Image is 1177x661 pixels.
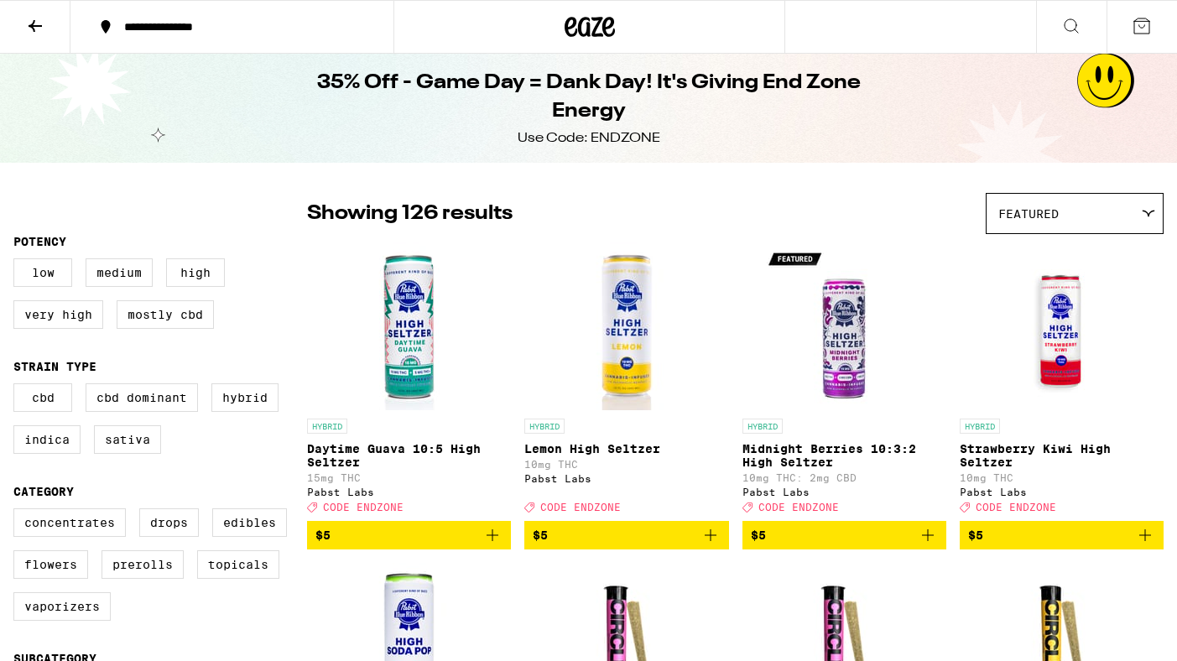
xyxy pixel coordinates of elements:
span: Featured [998,207,1059,221]
p: 10mg THC: 2mg CBD [742,472,946,483]
label: Hybrid [211,383,279,412]
div: Pabst Labs [307,487,511,497]
span: $5 [533,528,548,542]
div: Pabst Labs [960,487,1164,497]
label: Mostly CBD [117,300,214,329]
p: Strawberry Kiwi High Seltzer [960,442,1164,469]
span: $5 [315,528,331,542]
div: Pabst Labs [524,473,728,484]
button: Add to bag [524,521,728,549]
legend: Category [13,485,74,498]
label: Drops [139,508,199,537]
p: HYBRID [307,419,347,434]
span: CODE ENDZONE [323,502,404,513]
span: Hi. Need any help? [10,12,121,25]
p: 10mg THC [960,472,1164,483]
label: Indica [13,425,81,454]
label: Low [13,258,72,287]
span: CODE ENDZONE [758,502,839,513]
p: HYBRID [960,419,1000,434]
img: Pabst Labs - Midnight Berries 10:3:2 High Seltzer [760,242,928,410]
label: Concentrates [13,508,126,537]
span: CODE ENDZONE [540,502,621,513]
label: Topicals [197,550,279,579]
p: Lemon High Seltzer [524,442,728,455]
label: High [166,258,225,287]
button: Add to bag [307,521,511,549]
legend: Potency [13,235,66,248]
p: Midnight Berries 10:3:2 High Seltzer [742,442,946,469]
span: CODE ENDZONE [976,502,1056,513]
legend: Strain Type [13,360,96,373]
p: 15mg THC [307,472,511,483]
button: Add to bag [742,521,946,549]
label: Edibles [212,508,287,537]
label: CBD [13,383,72,412]
img: Pabst Labs - Daytime Guava 10:5 High Seltzer [325,242,493,410]
p: HYBRID [524,419,565,434]
label: Vaporizers [13,592,111,621]
a: Open page for Lemon High Seltzer from Pabst Labs [524,242,728,521]
h1: 35% Off - Game Day = Dank Day! It's Giving End Zone Energy [284,69,894,126]
p: HYBRID [742,419,783,434]
div: Use Code: ENDZONE [518,129,660,148]
p: 10mg THC [524,459,728,470]
label: CBD Dominant [86,383,198,412]
label: Medium [86,258,153,287]
img: Pabst Labs - Strawberry Kiwi High Seltzer [977,242,1145,410]
button: Add to bag [960,521,1164,549]
div: Pabst Labs [742,487,946,497]
label: Sativa [94,425,161,454]
a: Open page for Daytime Guava 10:5 High Seltzer from Pabst Labs [307,242,511,521]
span: $5 [968,528,983,542]
label: Prerolls [102,550,184,579]
label: Flowers [13,550,88,579]
span: $5 [751,528,766,542]
img: Pabst Labs - Lemon High Seltzer [543,242,711,410]
p: Daytime Guava 10:5 High Seltzer [307,442,511,469]
label: Very High [13,300,103,329]
p: Showing 126 results [307,200,513,228]
a: Open page for Strawberry Kiwi High Seltzer from Pabst Labs [960,242,1164,521]
a: Open page for Midnight Berries 10:3:2 High Seltzer from Pabst Labs [742,242,946,521]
